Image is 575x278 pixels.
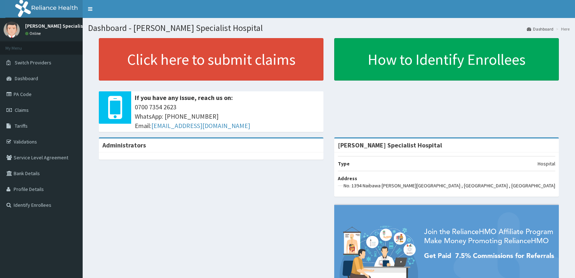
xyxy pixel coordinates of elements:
b: Administrators [102,141,146,149]
b: Type [338,160,350,167]
p: No. 1394 Naibawa [PERSON_NAME][GEOGRAPHIC_DATA] , [GEOGRAPHIC_DATA] , [GEOGRAPHIC_DATA] [344,182,555,189]
li: Here [554,26,570,32]
span: Tariffs [15,123,28,129]
span: 0700 7354 2623 WhatsApp: [PHONE_NUMBER] Email: [135,102,320,130]
a: Online [25,31,42,36]
span: Dashboard [15,75,38,82]
strong: [PERSON_NAME] Specialist Hospital [338,141,442,149]
a: Click here to submit claims [99,38,323,81]
p: [PERSON_NAME] Specialist Hospital [25,23,106,28]
b: Address [338,175,357,182]
img: User Image [4,22,20,38]
a: Dashboard [527,26,553,32]
p: Hospital [538,160,555,167]
h1: Dashboard - [PERSON_NAME] Specialist Hospital [88,23,570,33]
a: [EMAIL_ADDRESS][DOMAIN_NAME] [151,122,250,130]
b: If you have any issue, reach us on: [135,94,233,102]
span: Switch Providers [15,59,51,66]
span: Claims [15,107,29,113]
a: How to Identify Enrollees [334,38,559,81]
